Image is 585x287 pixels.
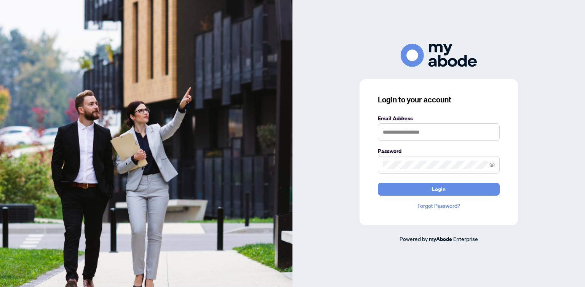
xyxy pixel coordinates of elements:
a: myAbode [429,235,452,243]
span: Powered by [400,235,428,242]
h3: Login to your account [378,94,500,105]
button: Login [378,183,500,196]
a: Forgot Password? [378,202,500,210]
label: Email Address [378,114,500,123]
img: ma-logo [401,44,477,67]
span: Enterprise [453,235,478,242]
label: Password [378,147,500,155]
span: Login [432,183,446,195]
span: eye-invisible [489,162,495,167]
